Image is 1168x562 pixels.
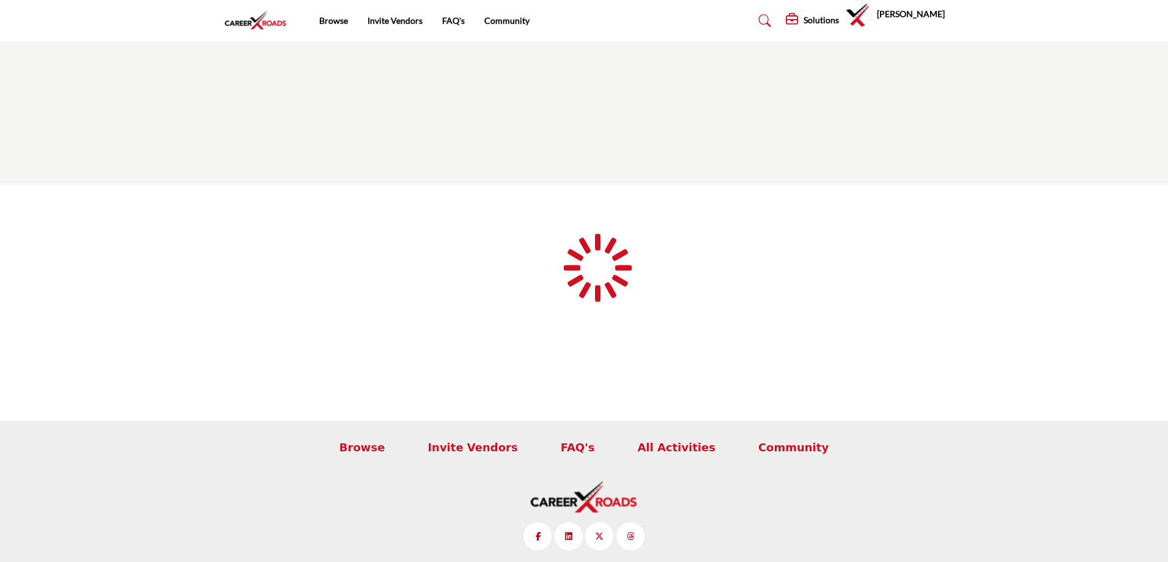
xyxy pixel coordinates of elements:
button: Show hide supplier dropdown [845,1,872,28]
a: Invite Vendors [427,439,517,456]
a: All Activities [637,439,715,456]
h5: [PERSON_NAME] [877,8,945,20]
a: LinkedIn Link [555,522,583,550]
img: Site Logo [224,10,294,31]
a: Search [747,11,779,31]
h5: Solutions [804,15,839,26]
a: FAQ's [561,439,595,456]
a: Twitter Link [585,522,613,550]
a: Community [758,439,829,456]
a: FAQ's [442,15,465,26]
a: Browse [319,15,348,26]
a: Threads Link [616,522,645,550]
div: Solutions [786,13,839,28]
a: Invite Vendors [368,15,423,26]
a: Browse [339,439,385,456]
a: Community [484,15,530,26]
a: Facebook Link [523,522,552,550]
img: No Site Logo [529,480,639,515]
